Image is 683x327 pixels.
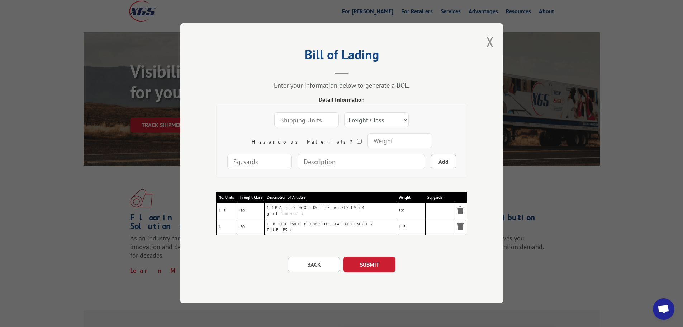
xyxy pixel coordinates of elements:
[216,192,238,203] th: No. Units
[216,219,238,235] td: 1
[264,192,397,203] th: Description of Articles
[216,95,467,104] div: Detail Information
[343,257,395,273] button: SUBMIT
[238,192,264,203] th: Freight Class
[216,81,467,89] div: Enter your information below to generate a BOL.
[456,222,465,230] img: Remove item
[274,113,339,128] input: Shipping Units
[425,192,454,203] th: Sq. yards
[264,203,397,219] td: 13 PAILS GOLDSTIX: ADHESIVE (4 gallons)
[397,203,425,219] td: 520
[456,206,465,214] img: Remove item
[238,203,264,219] td: 50
[397,192,425,203] th: Weight
[216,203,238,219] td: 13
[238,219,264,235] td: 50
[227,154,292,169] input: Sq. yards
[357,139,361,144] input: Hazardous Materials?
[367,134,432,149] input: Weight
[486,32,494,51] button: Close modal
[397,219,425,235] td: 13
[653,298,674,320] a: Open chat
[216,50,467,63] h2: Bill of Lading
[431,154,456,170] button: Add
[298,154,425,169] input: Description
[264,219,397,235] td: 1 BOX 5500 POWERHOLD ADHESIVE (13 TUBES)
[288,257,340,273] button: BACK
[251,139,361,145] label: Hazardous Materials?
